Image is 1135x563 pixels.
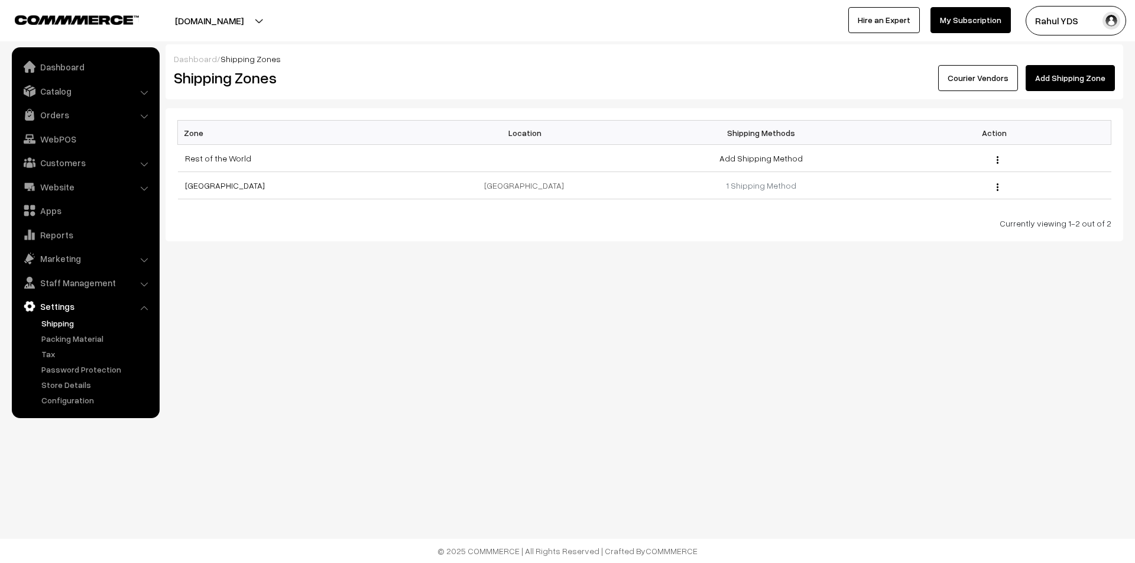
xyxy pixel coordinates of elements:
[644,121,878,145] th: Shipping Methods
[185,153,251,163] a: Rest of the World
[174,53,1115,65] div: /
[726,180,796,190] a: 1 Shipping Method
[938,65,1018,91] a: Courier Vendors
[185,180,265,190] a: [GEOGRAPHIC_DATA]
[38,348,155,360] a: Tax
[15,56,155,77] a: Dashboard
[134,6,285,35] button: [DOMAIN_NAME]
[15,128,155,150] a: WebPOS
[38,363,155,376] a: Password Protection
[177,217,1111,229] div: Currently viewing 1-2 out of 2
[15,12,118,26] a: COMMMERCE
[220,54,281,64] span: Shipping Zones
[646,546,698,556] a: COMMMERCE
[930,7,1011,33] a: My Subscription
[15,104,155,125] a: Orders
[174,69,635,87] h2: Shipping Zones
[1026,6,1126,35] button: Rahul YDS
[15,296,155,317] a: Settings
[38,394,155,406] a: Configuration
[15,80,155,102] a: Catalog
[878,121,1111,145] th: Action
[15,15,139,24] img: COMMMERCE
[719,153,803,163] a: Add Shipping Method
[15,248,155,269] a: Marketing
[178,121,411,145] th: Zone
[411,172,644,199] td: [GEOGRAPHIC_DATA]
[997,156,998,164] img: Menu
[38,332,155,345] a: Packing Material
[15,200,155,221] a: Apps
[15,224,155,245] a: Reports
[174,54,217,64] a: Dashboard
[997,183,998,191] img: Menu
[38,317,155,329] a: Shipping
[15,176,155,198] a: Website
[411,121,644,145] th: Location
[15,272,155,293] a: Staff Management
[1102,12,1120,30] img: user
[15,152,155,173] a: Customers
[38,378,155,391] a: Store Details
[848,7,920,33] a: Hire an Expert
[1026,65,1115,91] a: Add Shipping Zone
